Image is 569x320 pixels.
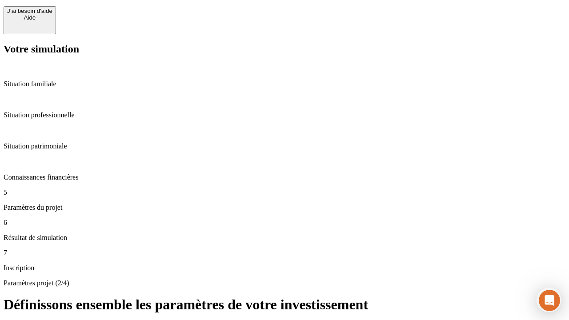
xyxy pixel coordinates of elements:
[4,142,565,150] p: Situation patrimoniale
[4,173,565,181] p: Connaissances financières
[7,14,52,21] div: Aide
[4,279,565,287] p: Paramètres projet (2/4)
[4,204,565,212] p: Paramètres du projet
[4,111,565,119] p: Situation professionnelle
[4,188,565,196] p: 5
[4,6,56,34] button: J’ai besoin d'aideAide
[4,234,565,242] p: Résultat de simulation
[4,219,565,227] p: 6
[4,296,565,313] h1: Définissons ensemble les paramètres de votre investissement
[539,290,560,311] iframe: Intercom live chat
[4,43,565,55] h2: Votre simulation
[537,288,561,312] iframe: Intercom live chat discovery launcher
[4,264,565,272] p: Inscription
[4,249,565,257] p: 7
[7,8,52,14] div: J’ai besoin d'aide
[4,80,565,88] p: Situation familiale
